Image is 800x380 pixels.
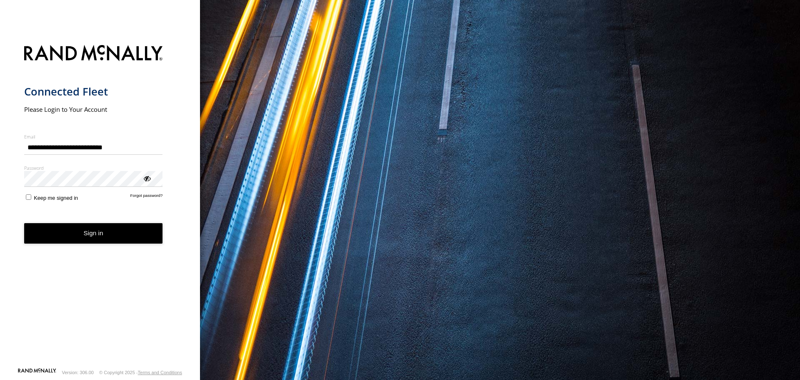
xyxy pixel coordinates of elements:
button: Sign in [24,223,163,244]
label: Password [24,165,163,171]
a: Forgot password? [130,193,163,201]
form: main [24,40,176,367]
div: Version: 306.00 [62,370,94,375]
span: Keep me signed in [34,195,78,201]
h1: Connected Fleet [24,85,163,98]
div: © Copyright 2025 - [99,370,182,375]
a: Visit our Website [18,368,56,377]
h2: Please Login to Your Account [24,105,163,113]
a: Terms and Conditions [138,370,182,375]
label: Email [24,133,163,140]
img: Rand McNally [24,43,163,65]
input: Keep me signed in [26,194,31,200]
div: ViewPassword [142,174,151,182]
